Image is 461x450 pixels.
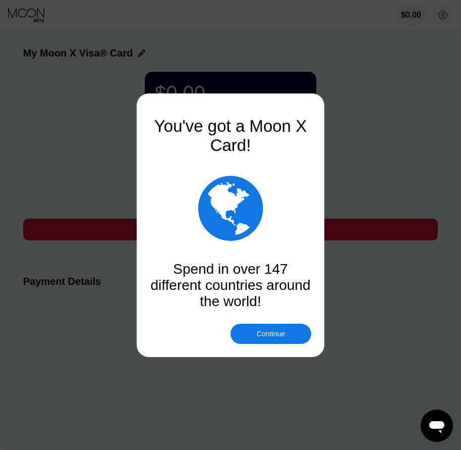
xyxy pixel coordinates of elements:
[150,117,311,155] div: You've got a Moon X Card!
[257,330,285,338] div: Continue
[421,410,453,442] iframe: Button to launch messaging window
[150,261,311,310] div: Spend in over 147 different countries around the world!
[231,324,311,344] div: Continue
[198,170,263,246] div: 
[150,170,311,246] div: 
